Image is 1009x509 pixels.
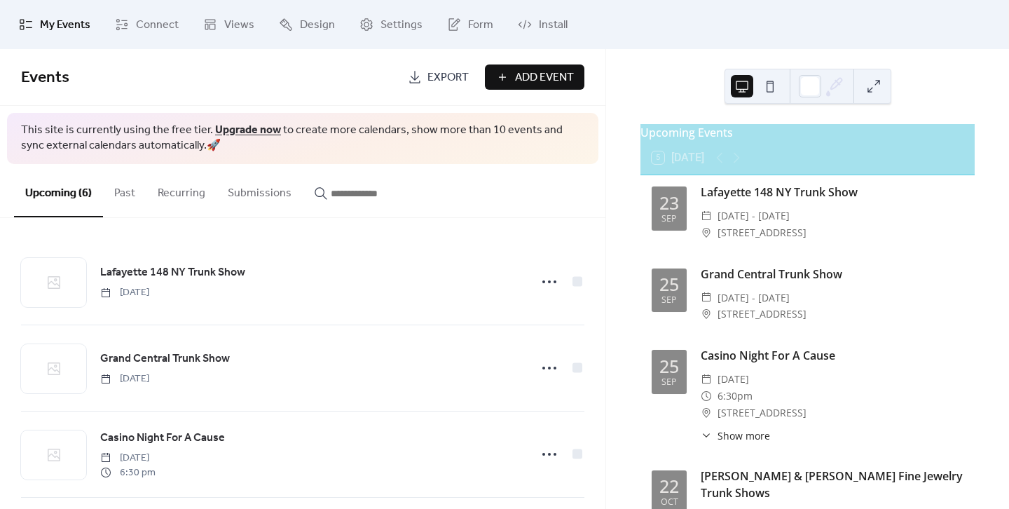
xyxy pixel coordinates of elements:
div: ​ [701,208,712,224]
button: Add Event [485,65,584,90]
span: [STREET_ADDRESS] [718,405,806,421]
div: ​ [701,290,712,306]
div: [PERSON_NAME] & [PERSON_NAME] Fine Jewelry Trunk Shows [701,468,963,501]
span: [DATE] - [DATE] [718,208,790,224]
a: Settings [349,6,433,43]
button: ​Show more [701,428,770,443]
span: [DATE] [100,285,149,300]
a: Connect [104,6,189,43]
span: Lafayette 148 NY Trunk Show [100,264,245,281]
div: 25 [659,358,679,375]
span: Events [21,62,69,93]
span: Connect [136,17,179,34]
a: Export [397,65,479,90]
span: Casino Night For A Cause [100,430,225,447]
a: Upgrade now [215,119,281,141]
span: [DATE] - [DATE] [718,290,790,306]
span: 6:30 pm [100,466,156,480]
div: 23 [659,194,679,212]
span: Settings [380,17,423,34]
span: [DATE] [100,451,156,466]
button: Submissions [217,164,303,216]
span: Grand Central Trunk Show [100,351,230,367]
span: [DATE] [718,371,749,388]
div: Oct [661,498,678,507]
span: [STREET_ADDRESS] [718,224,806,241]
div: ​ [701,428,712,443]
a: Casino Night For A Cause [100,429,225,447]
div: Upcoming Events [640,124,975,141]
div: Sep [661,296,677,305]
div: 22 [659,477,679,495]
div: Sep [661,378,677,387]
button: Upcoming (6) [14,164,103,217]
span: Form [468,17,493,34]
span: My Events [40,17,90,34]
div: Grand Central Trunk Show [701,266,963,283]
button: Past [103,164,146,216]
div: Lafayette 148 NY Trunk Show [701,184,963,201]
span: 6:30pm [718,388,753,405]
a: Install [507,6,578,43]
span: [DATE] [100,372,149,386]
span: Views [224,17,254,34]
div: ​ [701,371,712,388]
button: Recurring [146,164,217,216]
a: Form [437,6,504,43]
a: My Events [8,6,101,43]
a: Design [268,6,345,43]
span: [STREET_ADDRESS] [718,306,806,323]
div: 25 [659,276,679,293]
span: This site is currently using the free tier. to create more calendars, show more than 10 events an... [21,123,584,154]
span: Export [427,69,469,86]
div: Casino Night For A Cause [701,347,963,364]
span: Design [300,17,335,34]
div: ​ [701,224,712,241]
span: Add Event [515,69,574,86]
span: Show more [718,428,770,443]
div: ​ [701,388,712,405]
div: Sep [661,215,677,224]
a: Grand Central Trunk Show [100,350,230,368]
span: Install [539,17,568,34]
a: Lafayette 148 NY Trunk Show [100,264,245,282]
div: ​ [701,405,712,421]
a: Views [193,6,265,43]
div: ​ [701,306,712,323]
